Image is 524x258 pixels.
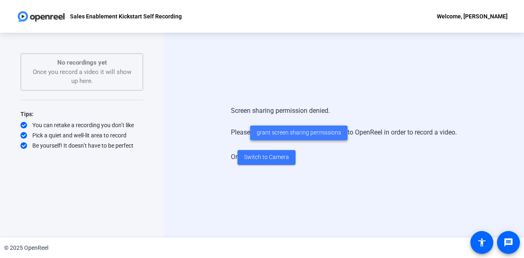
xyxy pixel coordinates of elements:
[477,238,487,247] mat-icon: accessibility
[437,11,508,21] div: Welcome, [PERSON_NAME]
[29,58,134,86] div: Once you record a video it will show up here.
[16,8,66,25] img: OpenReel logo
[504,238,513,247] mat-icon: message
[20,109,143,119] div: Tips:
[20,131,143,139] div: Pick a quiet and well-lit area to record
[244,153,289,162] span: Switch to Camera
[231,98,457,173] div: Screen sharing permission denied. Please to OpenReel in order to record a video. Or
[70,11,182,21] p: Sales Enablement Kickstart Self Recording
[20,121,143,129] div: You can retake a recording you don’t like
[237,150,296,165] button: Switch to Camera
[20,141,143,150] div: Be yourself! It doesn’t have to be perfect
[4,244,48,252] div: © 2025 OpenReel
[257,128,341,137] span: grant screen sharing permissions
[250,126,348,140] button: grant screen sharing permissions
[29,58,134,67] p: No recordings yet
